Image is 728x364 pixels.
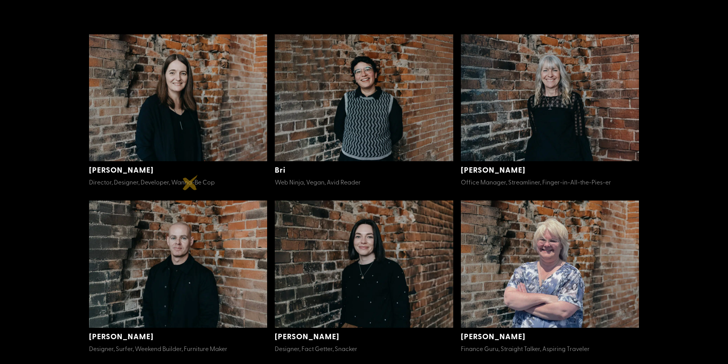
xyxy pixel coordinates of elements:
[461,34,639,162] img: Mel
[461,344,590,353] span: Finance Guru, Straight Talker, Aspiring Traveler
[89,344,227,353] span: Designer, Surfer, Weekend Builder, Furniture Maker
[275,164,285,175] a: Bri
[89,331,154,341] a: [PERSON_NAME]
[89,34,268,162] img: Lou
[461,331,525,341] a: [PERSON_NAME]
[275,344,357,353] span: Designer, Fact Getter, Snacker
[89,178,215,186] span: Director, Designer, Developer, Wanna-Be Cop
[275,201,453,328] img: Sarah
[89,164,154,175] a: [PERSON_NAME]
[461,201,639,328] img: Michelle
[275,178,361,186] span: Web Ninja, Vegan, Avid Reader
[461,178,611,186] span: Office Manager, Streamliner, Finger-in-All-the-Pies-er
[275,331,339,341] a: [PERSON_NAME]
[275,34,453,162] img: Bri
[461,164,525,175] a: [PERSON_NAME]
[89,201,268,328] img: Sam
